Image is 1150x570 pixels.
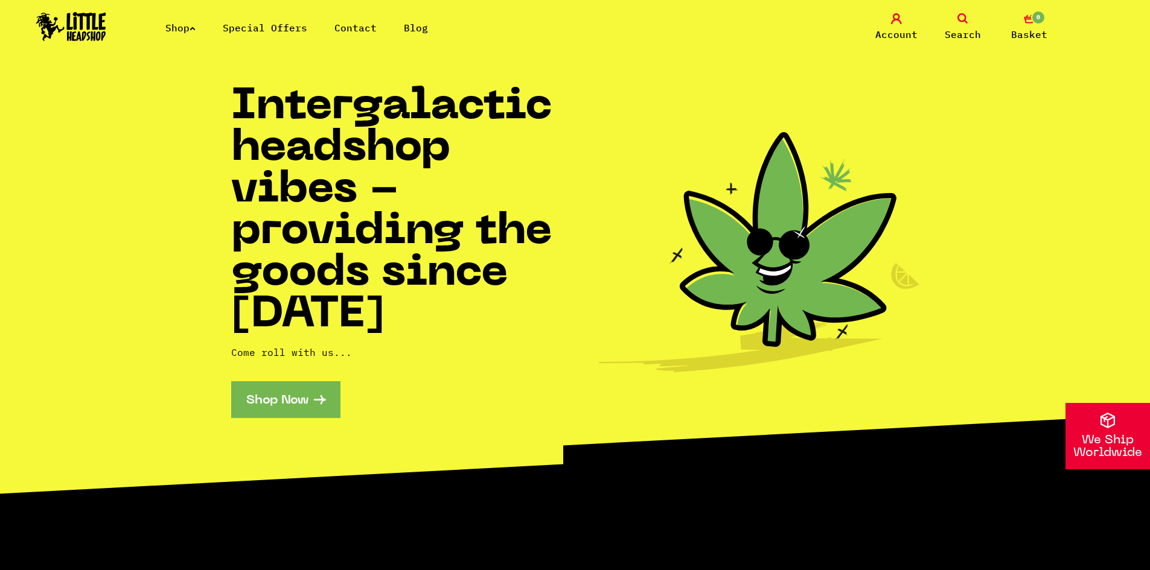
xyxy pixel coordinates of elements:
[404,22,428,34] a: Blog
[334,22,377,34] a: Contact
[875,27,918,42] span: Account
[1065,434,1150,460] p: We Ship Worldwide
[1031,10,1046,25] span: 0
[165,22,196,34] a: Shop
[231,381,340,418] a: Shop Now
[945,27,981,42] span: Search
[231,345,575,359] p: Come roll with us...
[1011,27,1047,42] span: Basket
[999,13,1059,42] a: 0 Basket
[223,22,307,34] a: Special Offers
[36,12,106,41] img: Little Head Shop Logo
[933,13,993,42] a: Search
[231,87,575,337] h1: Intergalactic headshop vibes - providing the goods since [DATE]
